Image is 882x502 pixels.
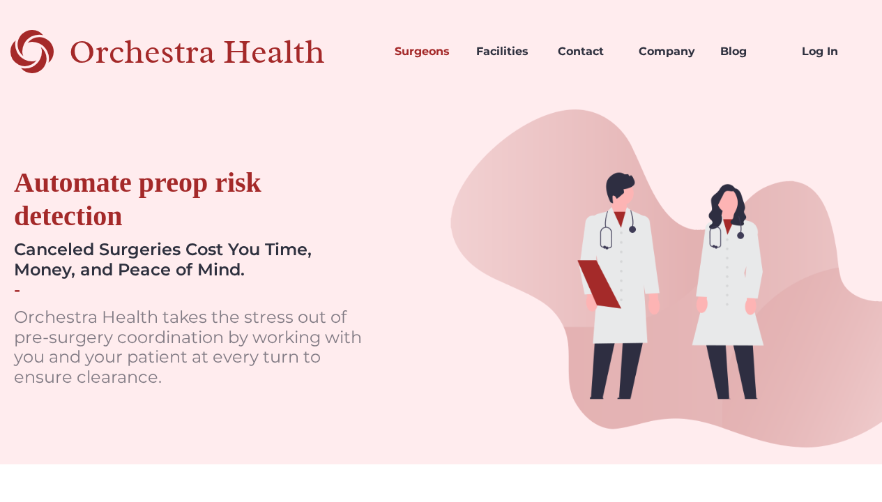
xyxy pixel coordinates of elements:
div: Automate preop risk detection [14,166,372,233]
div: Orchestra Health [69,38,374,66]
div: Canceled Surgeries Cost You Time, Money, and Peace of Mind. [14,240,372,280]
a: home [10,28,374,75]
a: Facilities [465,28,547,75]
img: doctors [441,103,882,464]
a: Surgeons [383,28,465,75]
a: Contact [547,28,628,75]
a: Log In [791,28,872,75]
a: Company [628,28,709,75]
a: Blog [709,28,791,75]
div: - [14,280,20,301]
p: Orchestra Health takes the stress out of pre-surgery coordination by working with you and your pa... [14,307,372,388]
